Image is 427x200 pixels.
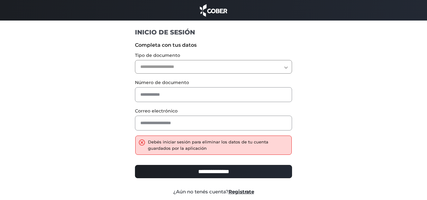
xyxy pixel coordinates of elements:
[135,108,292,114] label: Correo electrónico
[229,189,254,195] a: Registrate
[130,188,297,196] div: ¿Aún no tenés cuenta?
[148,139,288,151] div: Debés iniciar sesión para eliminar los datos de tu cuenta guardados por la aplicación
[135,52,292,59] label: Tipo de documento
[135,41,292,49] label: Completa con tus datos
[198,3,229,17] img: cober_marca.png
[135,28,292,36] h1: INICIO DE SESIÓN
[135,79,292,86] label: Número de documento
